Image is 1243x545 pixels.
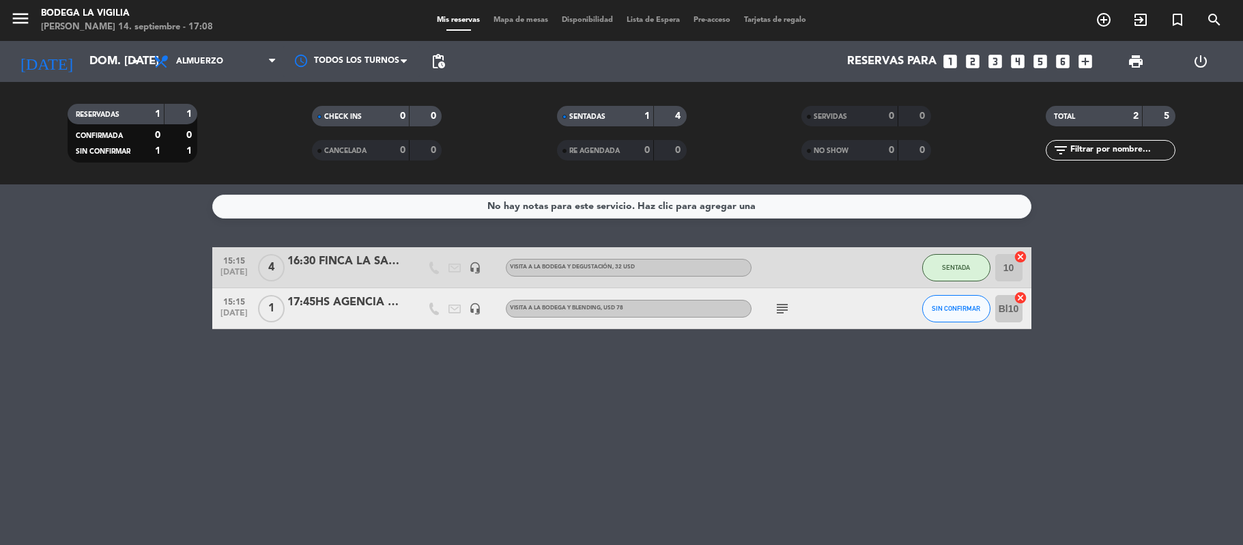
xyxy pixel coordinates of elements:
span: print [1128,53,1144,70]
span: RE AGENDADA [569,148,620,154]
div: [PERSON_NAME] 14. septiembre - 17:08 [41,20,213,34]
strong: 0 [889,111,894,121]
button: SIN CONFIRMAR [922,295,990,322]
i: exit_to_app [1132,12,1149,28]
span: Reservas para [847,55,937,68]
strong: 5 [1164,111,1172,121]
i: menu [10,8,31,29]
strong: 0 [431,111,439,121]
strong: 0 [400,145,405,155]
span: pending_actions [430,53,446,70]
span: VISITA A LA BODEGA Y BLENDING [510,305,623,311]
span: Pre-acceso [687,16,737,24]
strong: 1 [155,146,160,156]
i: headset_mic [469,262,481,274]
span: SIN CONFIRMAR [932,305,980,312]
strong: 0 [919,111,928,121]
button: SENTADA [922,254,990,281]
i: search [1206,12,1223,28]
strong: 0 [919,145,928,155]
i: looks_3 [986,53,1004,70]
span: 15:15 [217,252,251,268]
i: arrow_drop_down [127,53,143,70]
i: cancel [1014,250,1027,264]
span: CHECK INS [324,113,362,120]
i: power_settings_new [1192,53,1209,70]
i: filter_list [1053,142,1069,158]
strong: 0 [186,130,195,140]
i: headset_mic [469,303,481,315]
div: No hay notas para este servicio. Haz clic para agregar una [487,199,756,214]
i: cancel [1014,291,1027,305]
span: Lista de Espera [620,16,687,24]
span: 1 [258,295,285,322]
strong: 0 [155,130,160,140]
span: , USD 78 [601,305,623,311]
span: RESERVADAS [76,111,119,118]
div: 16:30 FINCA LA SAUCINA - [PERSON_NAME] [287,253,403,270]
span: NO SHOW [814,148,848,154]
span: 15:15 [217,293,251,309]
i: looks_6 [1054,53,1072,70]
i: turned_in_not [1169,12,1186,28]
strong: 1 [155,109,160,119]
div: Bodega La Vigilia [41,7,213,20]
span: [DATE] [217,268,251,283]
strong: 0 [644,145,650,155]
i: add_box [1076,53,1094,70]
span: VISITA A LA BODEGA Y DEGUSTACIÓN [510,264,635,270]
span: SIN CONFIRMAR [76,148,130,155]
span: CANCELADA [324,148,367,154]
span: Almuerzo [176,57,223,66]
span: Tarjetas de regalo [737,16,813,24]
i: looks_4 [1009,53,1027,70]
div: LOG OUT [1168,41,1233,82]
span: SERVIDAS [814,113,847,120]
strong: 1 [186,146,195,156]
span: 4 [258,254,285,281]
button: menu [10,8,31,33]
span: Disponibilidad [555,16,620,24]
input: Filtrar por nombre... [1069,143,1175,158]
strong: 2 [1133,111,1139,121]
strong: 4 [675,111,683,121]
strong: 0 [675,145,683,155]
span: [DATE] [217,309,251,324]
span: Mis reservas [430,16,487,24]
strong: 1 [644,111,650,121]
i: subject [774,301,790,317]
i: looks_one [941,53,959,70]
i: looks_5 [1031,53,1049,70]
strong: 0 [400,111,405,121]
i: [DATE] [10,46,83,76]
i: add_circle_outline [1096,12,1112,28]
strong: 1 [186,109,195,119]
span: , 32 USD [612,264,635,270]
span: TOTAL [1054,113,1075,120]
strong: 0 [889,145,894,155]
span: CONFIRMADA [76,132,123,139]
div: 17:45HS AGENCIA ALCHEMHY-SITE [287,294,403,311]
span: SENTADA [942,264,970,271]
i: looks_two [964,53,982,70]
strong: 0 [431,145,439,155]
span: Mapa de mesas [487,16,555,24]
span: SENTADAS [569,113,605,120]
